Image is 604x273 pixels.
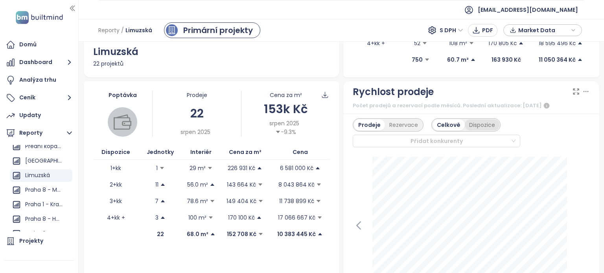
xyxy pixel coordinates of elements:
th: Jednotky [139,145,182,160]
span: caret-up [160,215,166,220]
p: 11 738 899 Kč [279,197,314,205]
div: Praha 8 - Holešovičky [25,214,63,224]
td: 2+kk [93,176,139,193]
td: 3+kk [93,193,139,209]
span: / [121,23,124,37]
p: 52 [414,39,420,48]
div: [GEOGRAPHIC_DATA] - [GEOGRAPHIC_DATA] [25,156,63,166]
p: 170 805 Kč [488,39,517,48]
p: 149 404 Kč [226,197,256,205]
div: Limuzská [93,44,330,59]
p: 163 930 Kč [492,55,521,64]
div: Prodeje [153,91,241,99]
p: 56.0 m² [187,180,208,189]
span: caret-down [207,165,213,171]
div: Praha 6 - Sedlec2 [10,227,72,240]
span: caret-down [316,182,322,187]
p: 1 [156,164,158,172]
span: caret-up [160,182,166,187]
div: Cena za m² [270,91,302,99]
div: Dispozice [465,119,499,130]
p: 11 [155,180,158,189]
button: Ceník [4,90,74,106]
a: primary [164,22,260,38]
span: caret-up [210,182,215,187]
span: caret-down [159,165,165,171]
p: 152 708 Kč [227,230,256,238]
p: 8 043 864 Kč [278,180,315,189]
div: Praha 6 - Sedlec2 [25,229,63,238]
span: caret-down [422,40,427,46]
p: 7 [155,197,158,205]
div: Prodeje [354,119,385,130]
span: caret-down [258,198,263,204]
div: Domů [19,40,37,49]
p: 78.6 m² [187,197,208,205]
span: caret-up [160,198,166,204]
span: caret-up [317,231,323,237]
div: Přední kopanina [10,140,72,153]
div: Rezervace [385,119,422,130]
p: 11 050 364 Kč [539,55,576,64]
span: caret-up [256,215,262,220]
a: Analýza trhu [4,72,74,88]
span: caret-down [275,129,281,135]
a: Updaty [4,108,74,123]
span: caret-down [424,57,430,62]
p: 108 m² [449,39,467,48]
a: Domů [4,37,74,53]
div: Praha 8 - Holešovičky [10,213,72,225]
span: caret-up [210,231,215,237]
td: 1+kk [93,160,139,176]
span: caret-down [258,231,263,237]
p: 226 931 Kč [228,164,255,172]
span: caret-up [577,57,583,62]
div: -9.3% [275,128,296,136]
p: 100 m² [188,213,206,222]
p: 6 581 000 Kč [280,164,313,172]
p: 17 066 667 Kč [278,213,315,222]
th: Interiér [182,145,219,160]
span: PDF [482,26,493,35]
div: Rychlost prodeje [353,84,434,99]
button: PDF [468,24,497,37]
button: Reporty [4,125,74,141]
div: Praha 1 - Krakovská (rekonstrukce) [10,198,72,211]
span: caret-up [470,57,476,62]
p: 3 [155,213,158,222]
p: 29 m² [190,164,206,172]
p: 22 [157,230,164,238]
div: Limuzská [25,170,50,180]
p: 10 383 445 Kč [277,230,316,238]
div: 22 projektů [93,59,330,68]
span: srpen 2025 [180,128,210,136]
span: caret-down [469,40,474,46]
button: Dashboard [4,55,74,70]
div: 153k Kč [241,100,330,118]
span: caret-down [317,215,322,220]
span: Reporty [98,23,120,37]
p: 60.7 m² [447,55,469,64]
span: caret-down [208,215,214,220]
span: caret-up [257,165,262,171]
th: Cena [271,145,330,160]
span: caret-up [577,40,583,46]
p: 68.0 m² [187,230,208,238]
div: button [508,24,578,36]
div: [GEOGRAPHIC_DATA] - [GEOGRAPHIC_DATA] [10,155,72,167]
div: Limuzská [10,169,72,182]
span: S DPH [440,24,463,36]
span: [EMAIL_ADDRESS][DOMAIN_NAME] [478,0,578,19]
span: srpen 2025 [269,119,299,128]
div: Updaty [19,110,41,120]
a: Projekty [4,233,74,249]
p: 170 100 Kč [228,213,255,222]
div: Praha 8 - Mazurská [10,184,72,196]
img: logo [13,9,65,26]
div: Přední kopanina [25,141,63,151]
div: Celkově [433,119,465,130]
span: caret-down [210,198,215,204]
img: wallet [114,113,131,131]
span: Limuzská [125,23,152,37]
